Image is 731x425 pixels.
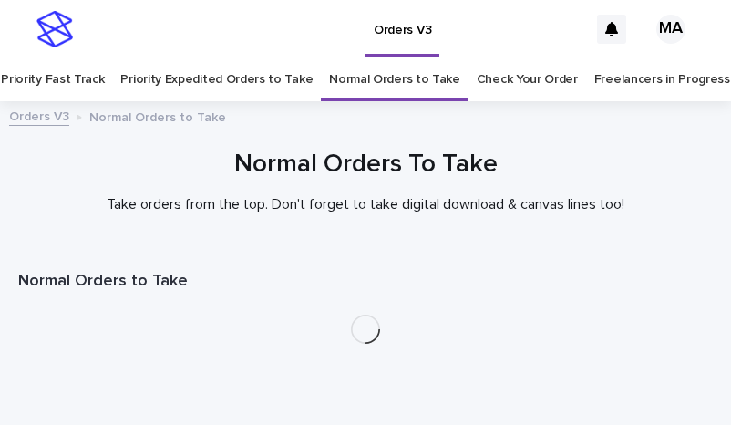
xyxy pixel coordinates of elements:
[89,106,226,126] p: Normal Orders to Take
[9,105,69,126] a: Orders V3
[18,148,713,181] h1: Normal Orders To Take
[656,15,685,44] div: MA
[18,196,713,213] p: Take orders from the top. Don't forget to take digital download & canvas lines too!
[1,58,104,101] a: Priority Fast Track
[329,58,460,101] a: Normal Orders to Take
[477,58,578,101] a: Check Your Order
[18,271,713,293] h1: Normal Orders to Take
[120,58,313,101] a: Priority Expedited Orders to Take
[36,11,73,47] img: stacker-logo-s-only.png
[594,58,730,101] a: Freelancers in Progress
